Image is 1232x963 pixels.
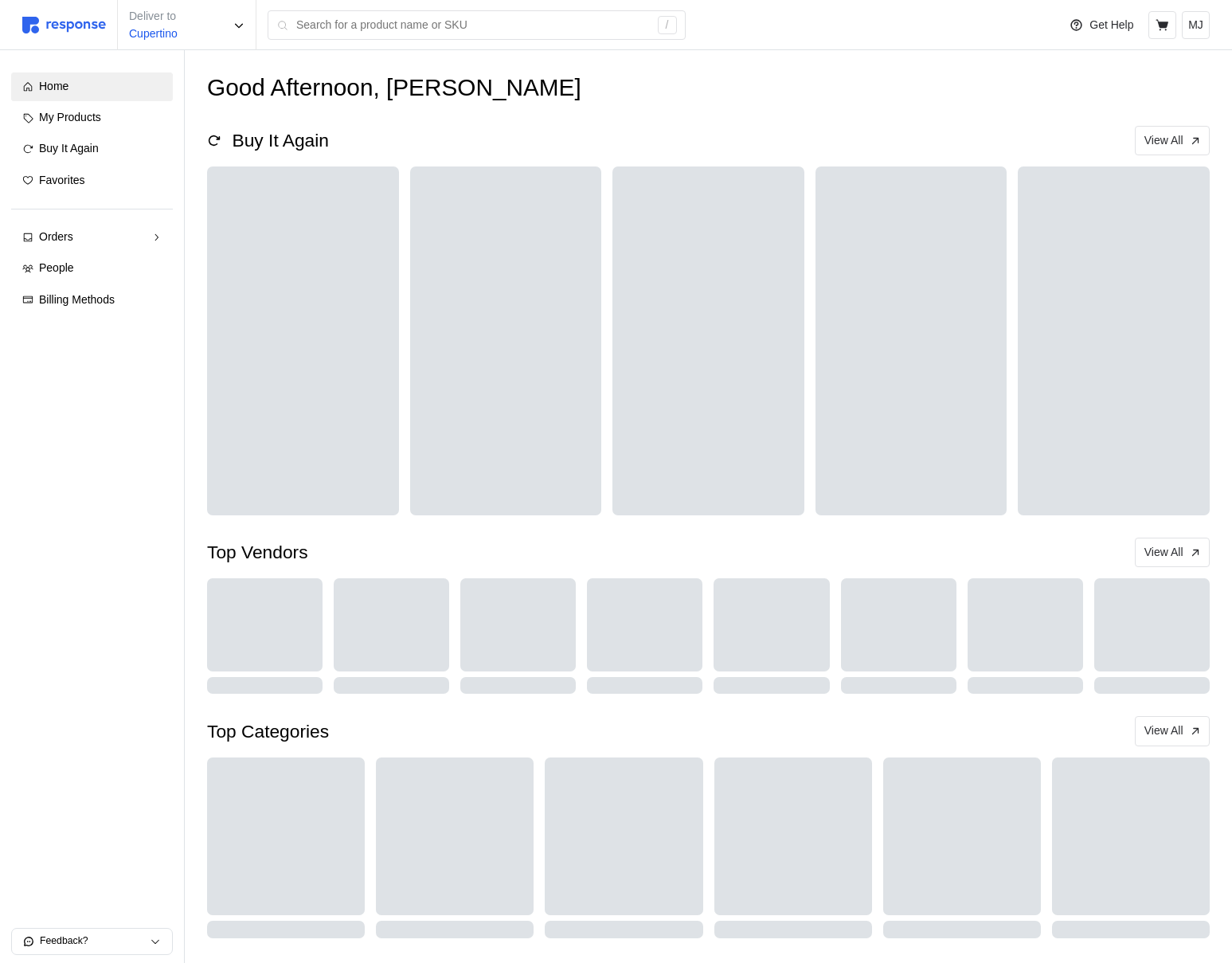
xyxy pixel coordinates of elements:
[1060,10,1143,41] button: Get Help
[40,934,150,949] p: Feedback?
[207,540,307,565] h2: Top Vendors
[1144,544,1183,562] p: View All
[39,261,74,274] span: People
[129,25,178,43] p: Cupertino
[11,254,173,283] a: People
[1182,11,1210,39] button: MJ
[11,166,173,195] a: Favorites
[296,11,649,40] input: Search for a product name or SKU
[22,17,106,33] img: svg%3e
[11,223,173,252] a: Orders
[11,135,173,163] a: Buy It Again
[11,72,173,101] a: Home
[11,286,173,315] a: Billing Methods
[39,111,101,123] span: My Products
[12,929,172,954] button: Feedback?
[1188,17,1203,34] p: MJ
[1135,538,1210,568] button: View All
[1135,716,1210,746] button: View All
[39,293,115,306] span: Billing Methods
[11,104,173,132] a: My Products
[39,174,85,186] span: Favorites
[1089,17,1133,34] p: Get Help
[207,719,329,744] h2: Top Categories
[207,72,581,104] h1: Good Afternoon, [PERSON_NAME]
[658,16,677,35] div: /
[1135,126,1210,156] button: View All
[129,8,178,25] p: Deliver to
[1144,722,1183,740] p: View All
[1144,132,1183,150] p: View All
[39,80,68,92] span: Home
[39,142,99,155] span: Buy It Again
[39,229,145,246] div: Orders
[233,128,329,153] h2: Buy It Again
